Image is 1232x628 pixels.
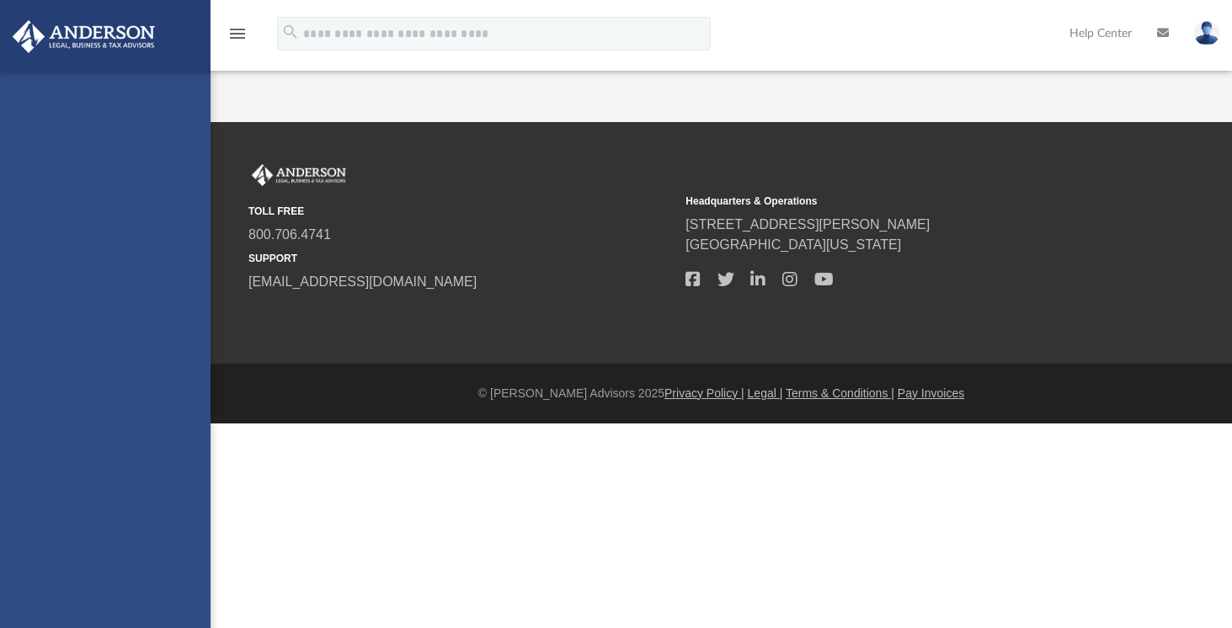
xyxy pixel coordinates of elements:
a: [STREET_ADDRESS][PERSON_NAME] [685,217,930,232]
div: © [PERSON_NAME] Advisors 2025 [211,385,1232,402]
a: 800.706.4741 [248,227,331,242]
a: Pay Invoices [898,386,964,400]
a: [EMAIL_ADDRESS][DOMAIN_NAME] [248,274,477,289]
img: Anderson Advisors Platinum Portal [248,164,349,186]
i: search [281,23,300,41]
a: Legal | [748,386,783,400]
img: Anderson Advisors Platinum Portal [8,20,160,53]
a: menu [227,32,248,44]
a: [GEOGRAPHIC_DATA][US_STATE] [685,237,901,252]
i: menu [227,24,248,44]
small: TOLL FREE [248,204,674,219]
a: Privacy Policy | [664,386,744,400]
small: Headquarters & Operations [685,194,1111,209]
a: Terms & Conditions | [786,386,894,400]
small: SUPPORT [248,251,674,266]
img: User Pic [1194,21,1219,45]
